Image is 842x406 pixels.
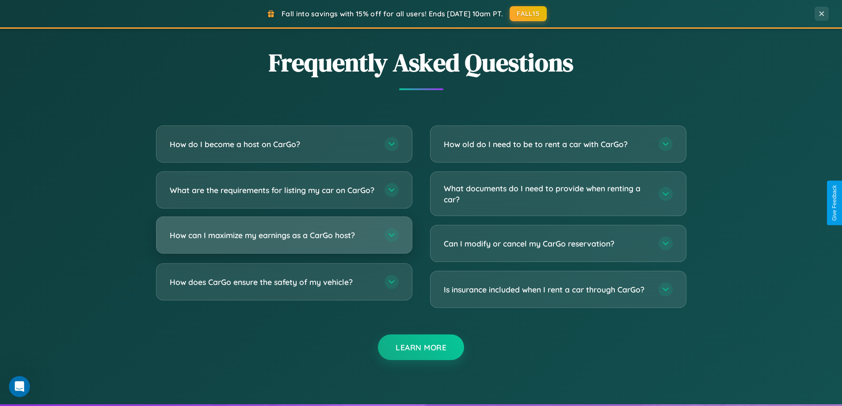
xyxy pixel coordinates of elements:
[9,376,30,397] iframe: Intercom live chat
[444,284,650,295] h3: Is insurance included when I rent a car through CarGo?
[378,334,464,360] button: Learn More
[831,185,838,221] div: Give Feedback
[170,139,376,150] h3: How do I become a host on CarGo?
[156,46,686,80] h2: Frequently Asked Questions
[170,185,376,196] h3: What are the requirements for listing my car on CarGo?
[170,277,376,288] h3: How does CarGo ensure the safety of my vehicle?
[282,9,503,18] span: Fall into savings with 15% off for all users! Ends [DATE] 10am PT.
[444,183,650,205] h3: What documents do I need to provide when renting a car?
[510,6,547,21] button: FALL15
[170,230,376,241] h3: How can I maximize my earnings as a CarGo host?
[444,139,650,150] h3: How old do I need to be to rent a car with CarGo?
[444,238,650,249] h3: Can I modify or cancel my CarGo reservation?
